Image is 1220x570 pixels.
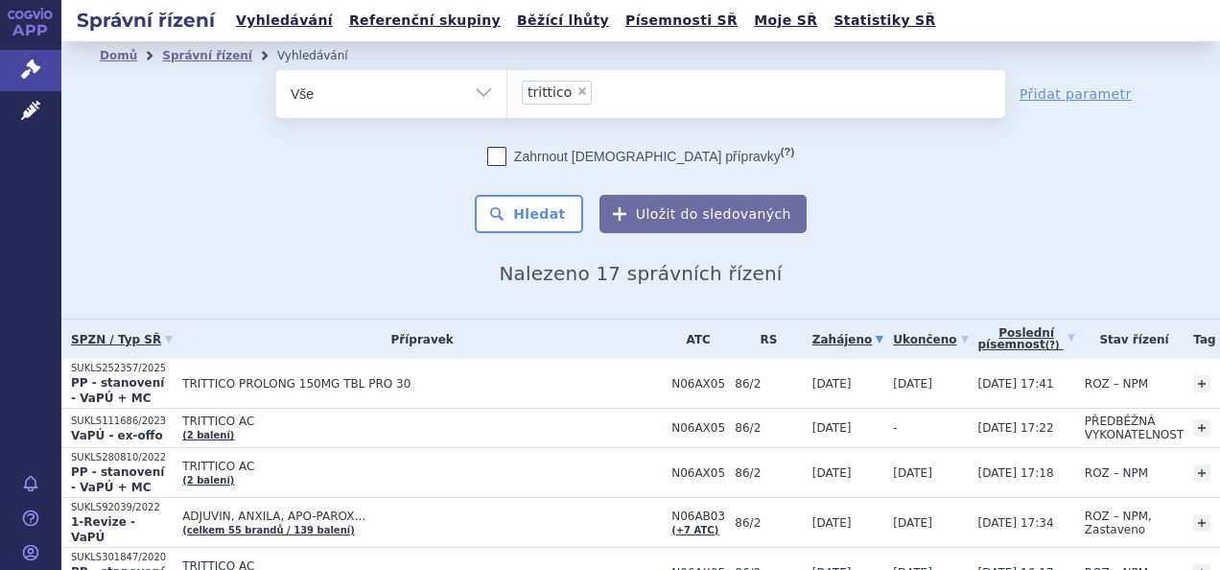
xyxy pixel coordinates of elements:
[475,195,583,233] button: Hledat
[71,429,163,442] strong: VaPÚ - ex-offo
[1045,340,1060,351] abbr: (?)
[599,195,807,233] button: Uložit do sledovaných
[671,466,725,480] span: N06AX05
[893,421,897,435] span: -
[812,516,852,530] span: [DATE]
[71,326,173,353] a: SPZN / Typ SŘ
[735,466,803,480] span: 86/2
[735,421,803,435] span: 86/2
[162,49,252,62] a: Správní řízení
[735,377,803,391] span: 86/2
[1085,510,1152,536] span: ROZ – NPM, Zastaveno
[71,501,173,514] p: SUKLS92039/2022
[598,80,608,104] input: trittico
[671,421,725,435] span: N06AX05
[893,516,932,530] span: [DATE]
[499,262,782,285] span: Nalezeno 17 správních řízení
[71,362,173,375] p: SUKLS252357/2025
[71,415,173,428] p: SUKLS111686/2023
[71,551,173,564] p: SUKLS301847/2020
[71,376,164,405] strong: PP - stanovení - VaPÚ + MC
[620,8,743,34] a: Písemnosti SŘ
[978,421,1054,435] span: [DATE] 17:22
[277,41,373,70] li: Vyhledávání
[1020,84,1132,104] a: Přidat parametr
[528,85,572,99] span: trittico
[182,525,355,535] a: (celkem 55 brandů / 139 balení)
[182,415,662,428] span: TRITTICO AC
[1075,320,1184,359] th: Stav řízení
[1193,464,1210,482] a: +
[182,377,662,391] span: TRITTICO PROLONG 150MG TBL PRO 30
[230,8,339,34] a: Vyhledávání
[893,377,932,391] span: [DATE]
[71,515,135,544] strong: 1-Revize - VaPÚ
[61,7,230,34] h2: Správní řízení
[671,510,725,523] span: N06AB03
[893,326,968,353] a: Ukončeno
[173,320,662,359] th: Přípravek
[343,8,506,34] a: Referenční skupiny
[812,377,852,391] span: [DATE]
[182,475,234,486] a: (2 balení)
[182,510,662,523] span: ADJUVIN, ANXILA, APO-PAROX…
[182,460,662,473] span: TRITTICO AC
[1184,320,1215,359] th: Tag
[893,466,932,480] span: [DATE]
[978,320,1075,359] a: Poslednípísemnost(?)
[1193,375,1210,392] a: +
[978,466,1054,480] span: [DATE] 17:18
[1193,514,1210,532] a: +
[725,320,803,359] th: RS
[812,466,852,480] span: [DATE]
[182,430,234,440] a: (2 balení)
[487,147,794,166] label: Zahrnout [DEMOGRAPHIC_DATA] přípravky
[812,326,883,353] a: Zahájeno
[71,451,173,464] p: SUKLS280810/2022
[978,516,1054,530] span: [DATE] 17:34
[100,49,137,62] a: Domů
[671,377,725,391] span: N06AX05
[978,377,1054,391] span: [DATE] 17:41
[735,516,803,530] span: 86/2
[511,8,615,34] a: Běžící lhůty
[1085,377,1148,391] span: ROZ – NPM
[71,465,164,494] strong: PP - stanovení - VaPÚ + MC
[576,85,588,97] span: ×
[828,8,941,34] a: Statistiky SŘ
[662,320,725,359] th: ATC
[1085,415,1184,441] span: PŘEDBĚŽNÁ VYKONATELNOST
[781,146,794,158] abbr: (?)
[671,525,718,535] a: (+7 ATC)
[1085,466,1148,480] span: ROZ – NPM
[748,8,823,34] a: Moje SŘ
[1193,419,1210,437] a: +
[812,421,852,435] span: [DATE]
